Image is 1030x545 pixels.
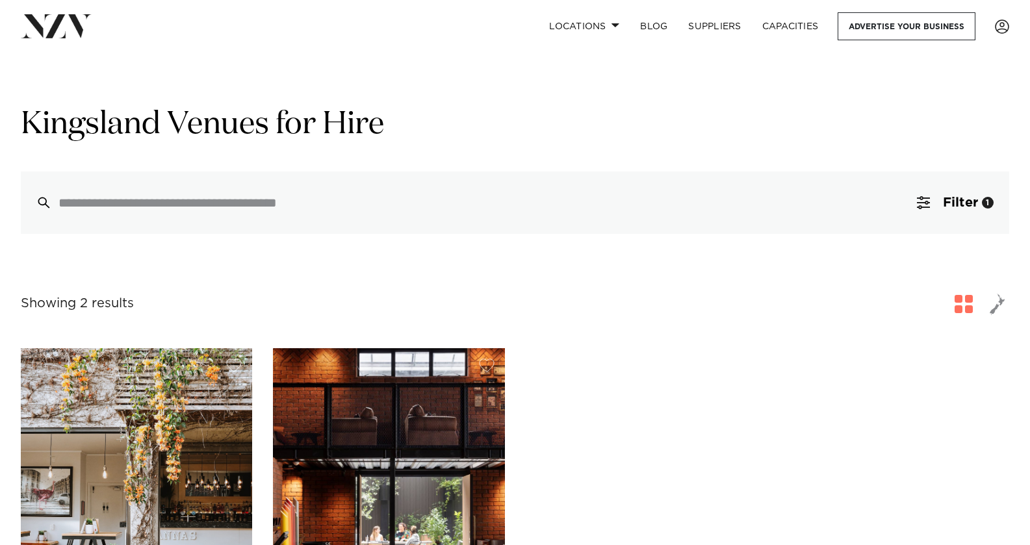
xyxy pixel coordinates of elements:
div: Showing 2 results [21,294,134,314]
button: Filter1 [901,171,1009,234]
a: BLOG [630,12,678,40]
div: 1 [982,197,994,209]
img: nzv-logo.png [21,14,92,38]
a: Capacities [752,12,829,40]
h1: Kingsland Venues for Hire [21,105,1009,146]
a: Locations [539,12,630,40]
a: SUPPLIERS [678,12,751,40]
a: Advertise your business [838,12,975,40]
span: Filter [943,196,978,209]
